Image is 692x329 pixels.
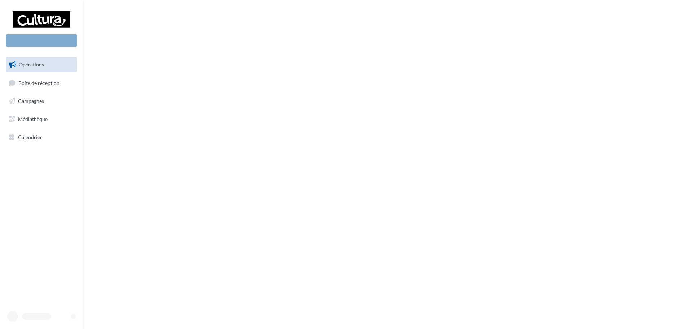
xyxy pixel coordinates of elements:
span: Médiathèque [18,116,48,122]
a: Opérations [4,57,79,72]
a: Médiathèque [4,112,79,127]
span: Boîte de réception [18,79,59,86]
span: Opérations [19,61,44,68]
a: Calendrier [4,130,79,145]
div: Nouvelle campagne [6,34,77,47]
a: Boîte de réception [4,75,79,91]
a: Campagnes [4,94,79,109]
span: Campagnes [18,98,44,104]
span: Calendrier [18,134,42,140]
